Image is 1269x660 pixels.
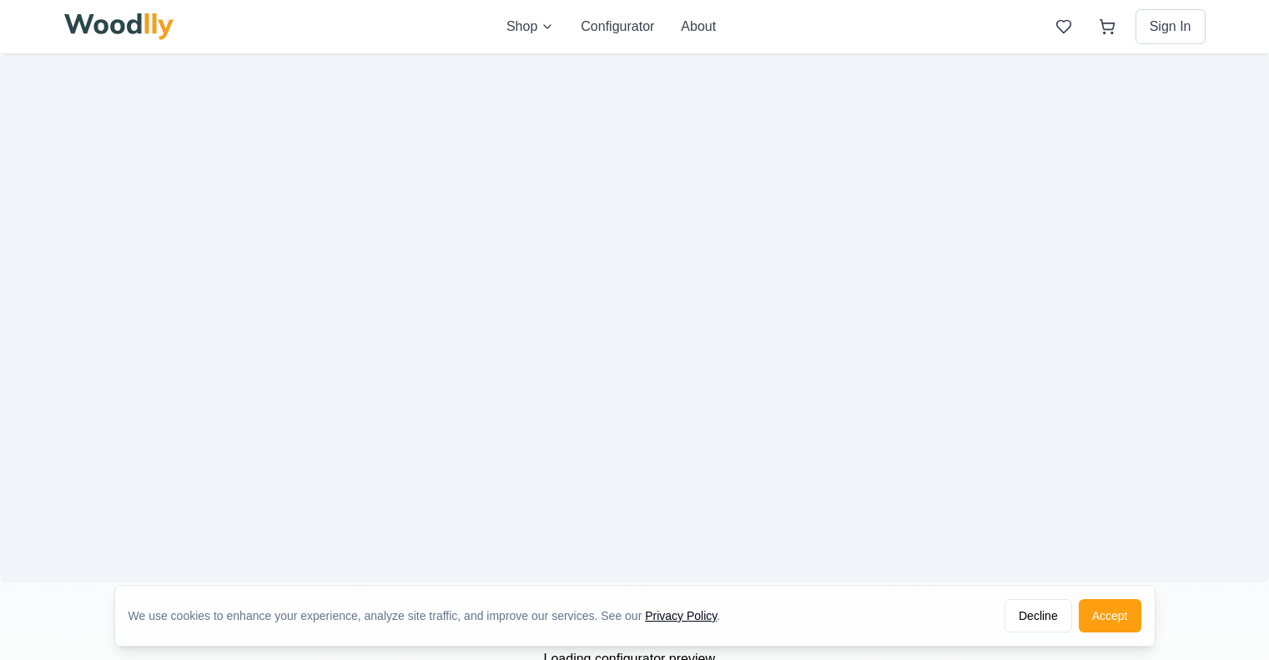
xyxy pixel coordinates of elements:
button: About [681,17,716,37]
button: Shop [506,17,554,37]
img: Woodlly [64,13,174,40]
button: Accept [1079,599,1141,632]
a: Privacy Policy [645,609,717,622]
button: Decline [1005,599,1072,632]
button: Configurator [581,17,654,37]
button: Sign In [1136,9,1206,44]
div: We use cookies to enhance your experience, analyze site traffic, and improve our services. See our . [128,607,734,624]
